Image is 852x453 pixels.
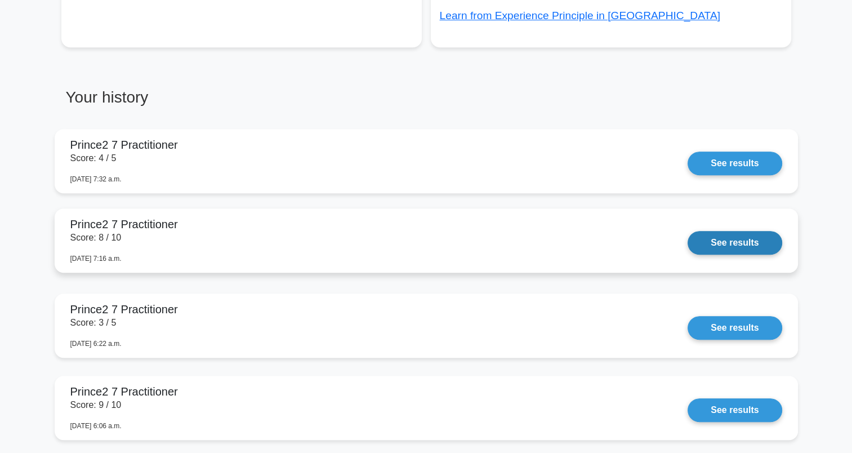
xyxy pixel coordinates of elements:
a: See results [688,231,782,255]
h3: Your history [61,88,420,116]
a: See results [688,152,782,175]
a: Learn from Experience Principle in [GEOGRAPHIC_DATA] [440,10,720,21]
a: See results [688,398,782,422]
a: See results [688,316,782,340]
